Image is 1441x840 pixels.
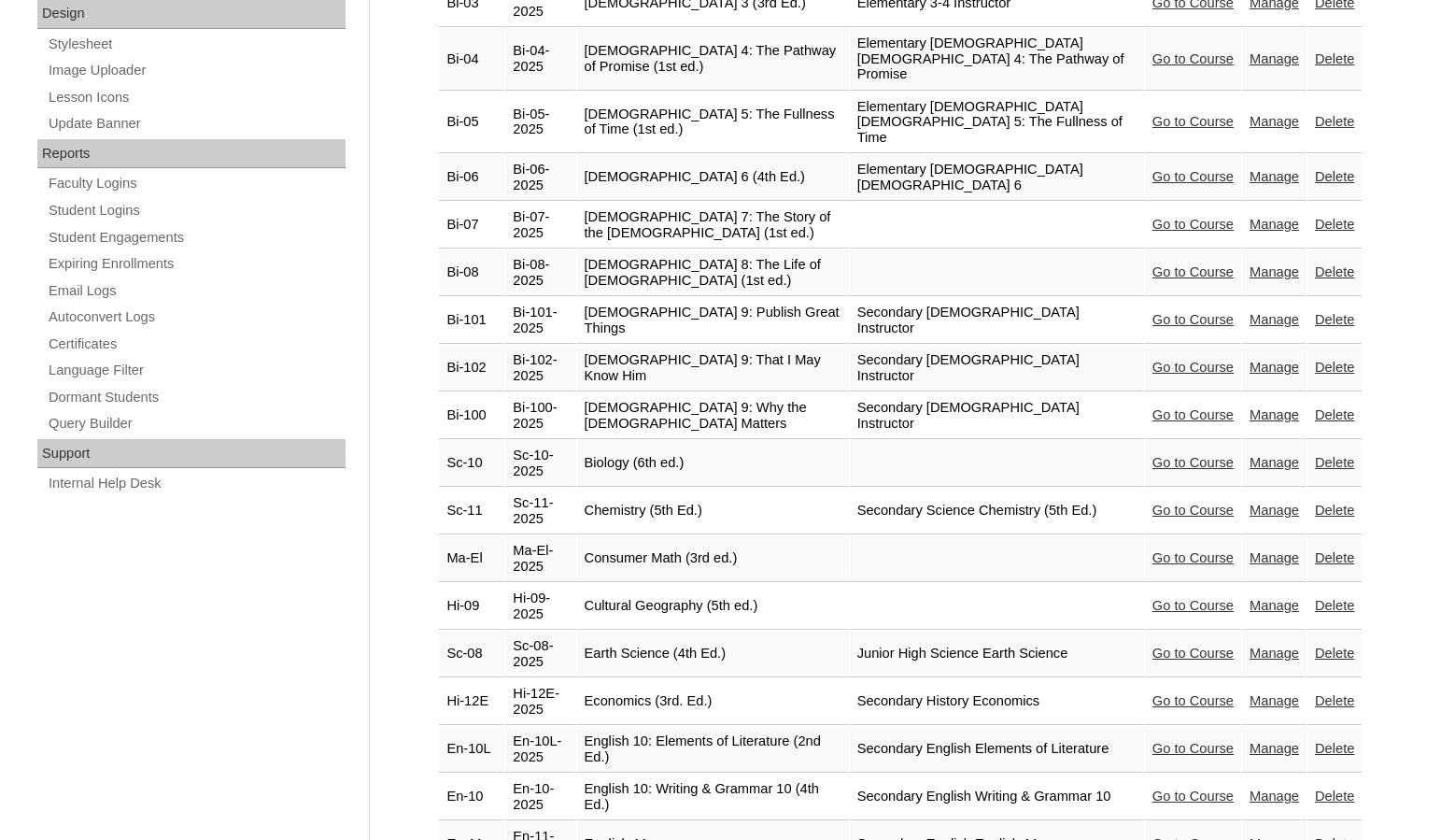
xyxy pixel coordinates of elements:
td: Bi-07-2025 [505,202,575,249]
td: [DEMOGRAPHIC_DATA] 5: The Fullness of Time (1st ed.) [577,92,849,154]
td: Bi-08 [439,249,504,296]
td: Chemistry (5th Ed.) [577,488,849,534]
a: Student Engagements [47,226,346,249]
td: Secondary History Economics [850,678,1144,725]
td: En-10L-2025 [505,726,575,773]
a: Autoconvert Logs [47,306,346,329]
a: Language Filter [47,359,346,382]
a: Go to Course [1152,407,1234,422]
td: Elementary [DEMOGRAPHIC_DATA] [DEMOGRAPHIC_DATA] 5: The Fullness of Time [850,92,1144,154]
td: Elementary [DEMOGRAPHIC_DATA] [DEMOGRAPHIC_DATA] 4: The Pathway of Promise [850,28,1144,91]
a: Go to Course [1152,598,1234,613]
a: Delete [1315,312,1354,327]
a: Manage [1250,407,1299,422]
a: Delete [1315,789,1354,804]
a: Update Banner [47,112,346,135]
a: Manage [1250,741,1299,756]
a: Delete [1315,51,1354,66]
a: Manage [1250,598,1299,613]
a: Manage [1250,789,1299,804]
td: Hi-09-2025 [505,583,575,630]
td: [DEMOGRAPHIC_DATA] 9: That I May Know Him [577,345,849,392]
td: Bi-101 [439,297,504,344]
a: Go to Course [1152,114,1234,129]
td: Sc-10 [439,440,504,487]
td: Bi-100-2025 [505,392,575,439]
td: Secondary Science Chemistry (5th Ed.) [850,488,1144,534]
td: Hi-12E [439,678,504,725]
td: Economics (3rd. Ed.) [577,678,849,725]
a: Manage [1250,360,1299,375]
td: Sc-11-2025 [505,488,575,534]
a: Delete [1315,741,1354,756]
a: Delete [1315,550,1354,565]
a: Manage [1250,51,1299,66]
td: Secondary English Writing & Grammar 10 [850,774,1144,820]
a: Delete [1315,169,1354,184]
a: Manage [1250,646,1299,661]
td: Sc-08 [439,631,504,677]
td: Bi-05 [439,92,504,154]
a: Go to Course [1152,693,1234,708]
td: Hi-12E-2025 [505,678,575,725]
td: Bi-07 [439,202,504,249]
a: Manage [1250,312,1299,327]
td: Bi-04 [439,28,504,91]
a: Delete [1315,693,1354,708]
td: Consumer Math (3rd ed.) [577,535,849,582]
a: Go to Course [1152,455,1234,470]
a: Delete [1315,264,1354,279]
a: Manage [1250,550,1299,565]
a: Lesson Icons [47,86,346,109]
td: Ma-El [439,535,504,582]
a: Stylesheet [47,33,346,56]
td: English 10: Writing & Grammar 10 (4th Ed.) [577,774,849,820]
a: Go to Course [1152,217,1234,232]
a: Go to Course [1152,312,1234,327]
td: Bi-100 [439,392,504,439]
td: Bi-05-2025 [505,92,575,154]
td: [DEMOGRAPHIC_DATA] 4: The Pathway of Promise (1st ed.) [577,28,849,91]
div: Reports [37,139,346,169]
td: Bi-08-2025 [505,249,575,296]
td: Bi-06 [439,154,504,201]
td: English 10: Elements of Literature (2nd Ed.) [577,726,849,773]
td: Secondary [DEMOGRAPHIC_DATA] Instructor [850,345,1144,392]
a: Go to Course [1152,169,1234,184]
a: Manage [1250,169,1299,184]
a: Go to Course [1152,51,1234,66]
td: En-10 [439,774,504,820]
td: Cultural Geography (5th ed.) [577,583,849,630]
td: Ma-El-2025 [505,535,575,582]
td: Bi-102-2025 [505,345,575,392]
td: Bi-06-2025 [505,154,575,201]
a: Manage [1250,693,1299,708]
a: Delete [1315,114,1354,129]
a: Go to Course [1152,789,1234,804]
a: Delete [1315,360,1354,375]
a: Go to Course [1152,646,1234,661]
a: Faculty Logins [47,172,346,195]
td: Sc-10-2025 [505,440,575,487]
a: Manage [1250,264,1299,279]
td: Junior High Science Earth Science [850,631,1144,677]
td: Biology (6th ed.) [577,440,849,487]
a: Delete [1315,407,1354,422]
a: Internal Help Desk [47,472,346,495]
td: Hi-09 [439,583,504,630]
div: Support [37,439,346,469]
td: [DEMOGRAPHIC_DATA] 7: The Story of the [DEMOGRAPHIC_DATA] (1st ed.) [577,202,849,249]
td: En-10-2025 [505,774,575,820]
td: Elementary [DEMOGRAPHIC_DATA] [DEMOGRAPHIC_DATA] 6 [850,154,1144,201]
td: Bi-101-2025 [505,297,575,344]
a: Email Logs [47,279,346,303]
a: Image Uploader [47,59,346,82]
td: [DEMOGRAPHIC_DATA] 6 (4th Ed.) [577,154,849,201]
a: Delete [1315,217,1354,232]
a: Go to Course [1152,550,1234,565]
td: [DEMOGRAPHIC_DATA] 8: The Life of [DEMOGRAPHIC_DATA] (1st ed.) [577,249,849,296]
a: Go to Course [1152,264,1234,279]
a: Delete [1315,598,1354,613]
a: Go to Course [1152,503,1234,518]
a: Go to Course [1152,741,1234,756]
